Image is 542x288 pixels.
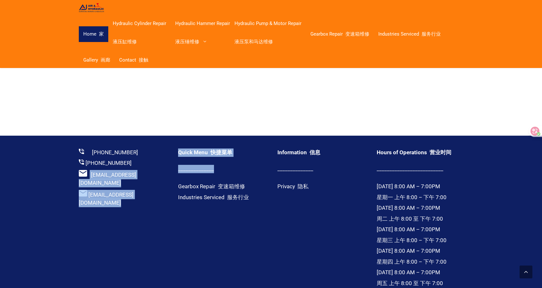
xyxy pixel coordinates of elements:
[178,194,249,200] a: Industries Serviced 服务行业
[101,57,110,63] font: 画廊
[178,183,245,190] a: Gearbox Repair 变速箱维修
[175,39,199,45] font: 液压锤维修
[234,39,273,45] font: 液压泵和马达维修
[345,31,369,37] font: 变速箱维修
[178,149,232,156] strong: Quick Menu
[79,172,136,186] a: [EMAIL_ADDRESS][DOMAIN_NAME]
[210,149,232,156] font: 快捷菜单
[115,52,153,68] a: Contact 接触
[377,165,463,173] p: __________________________
[230,16,306,52] a: Hydraulic Pump & Motor Repair液压泵和马达维修
[306,26,374,42] a: Gearbox Repair 变速箱维修
[218,183,245,190] font: 变速箱维修
[377,216,443,222] font: 周二 上午 8:00 至 下午 7:00
[520,266,532,278] a: Scroll back to top
[377,280,443,286] font: 周五 上午 8:00 至 下午 7:00
[277,165,364,173] p: ______________
[99,31,104,37] font: 家
[277,183,308,190] a: Privacy 隐私
[79,26,108,42] a: Home 家
[227,194,249,200] font: 服务行业
[79,191,134,206] a: [EMAIL_ADDRESS][DOMAIN_NAME]
[430,149,451,156] font: 营业时间
[92,149,138,156] a: [PHONE_NUMBER]
[422,31,441,37] font: 服务行业
[178,165,265,173] p: ______________
[377,194,447,200] font: 星期一 上午 8:00 – 下午 7:00
[79,52,115,68] a: Gallery 画廊
[139,57,148,63] font: 接触
[377,237,447,243] font: 星期三 上午 8:00 – 下午 7:00
[374,26,445,42] a: Industries Serviced 服务行业
[377,258,447,265] font: 星期四 上午 8:00 – 下午 7:00
[309,149,320,156] font: 信息
[113,39,137,45] font: 液压缸维修
[377,149,451,156] strong: Hours of Operations
[86,160,132,166] a: [PHONE_NUMBER]
[108,16,171,52] a: Hydraulic Cylinder Repair液压缸维修
[171,16,230,52] a: Hydraulic Hammer Repair液压锤维修
[277,149,320,156] strong: Information
[298,183,308,190] font: 隐私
